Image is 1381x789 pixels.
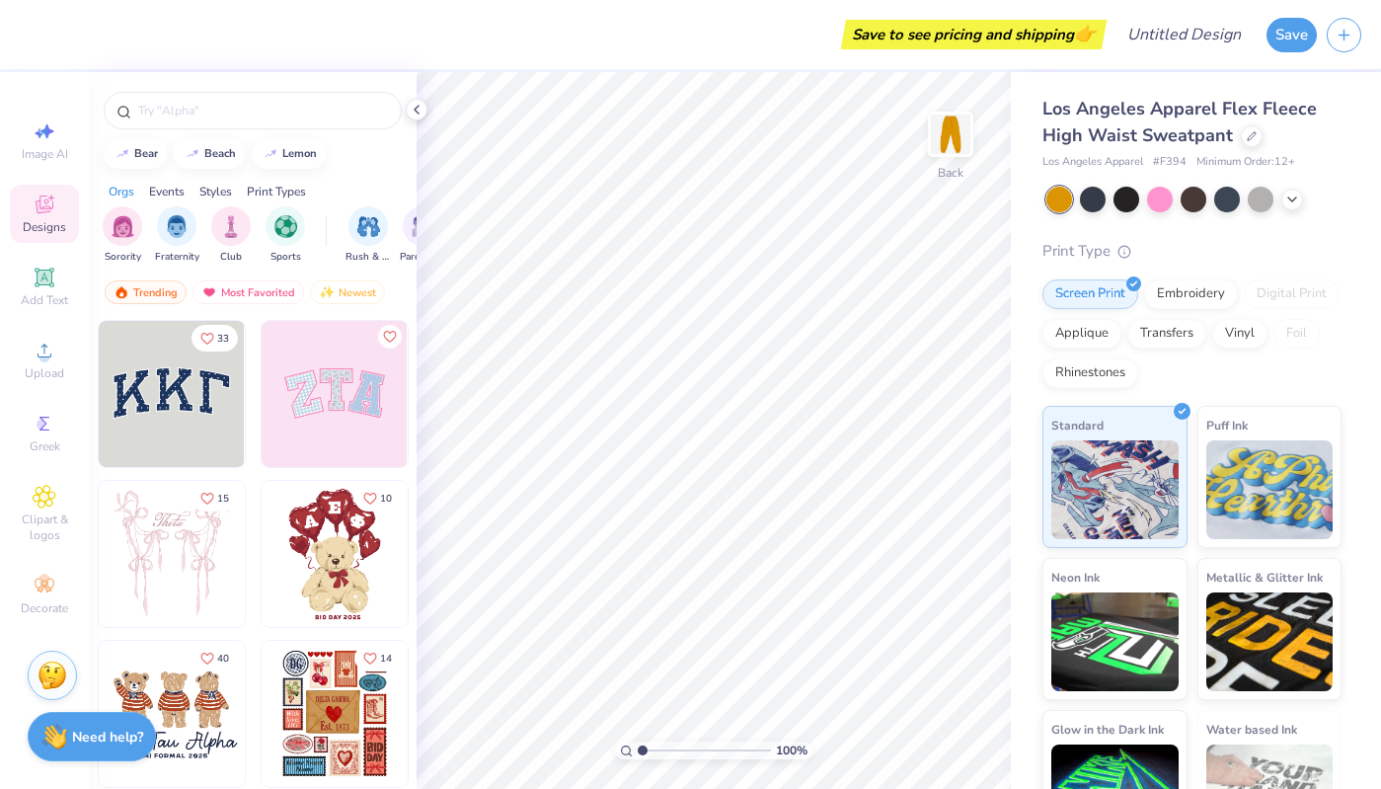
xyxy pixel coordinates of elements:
span: Neon Ink [1051,567,1100,588]
strong: Need help? [72,728,143,747]
div: filter for Sports [266,206,305,265]
div: Digital Print [1244,279,1340,309]
img: Neon Ink [1051,592,1179,691]
div: Print Type [1042,240,1342,263]
span: Add Text [21,292,68,308]
div: Save to see pricing and shipping [846,20,1102,49]
button: filter button [211,206,251,265]
span: Standard [1051,415,1104,435]
button: beach [174,139,245,169]
button: filter button [345,206,391,265]
img: Puff Ink [1206,440,1334,539]
span: Los Angeles Apparel Flex Fleece High Waist Sweatpant [1042,97,1317,147]
div: Embroidery [1144,279,1238,309]
div: beach [204,148,236,159]
input: Untitled Design [1112,15,1257,54]
span: Minimum Order: 12 + [1196,154,1295,171]
span: Metallic & Glitter Ink [1206,567,1323,588]
span: Decorate [21,600,68,616]
div: Events [149,183,185,200]
span: Parent's Weekend [400,250,445,265]
span: 14 [380,654,392,664]
img: 587403a7-0594-4a7f-b2bd-0ca67a3ff8dd [262,481,408,627]
button: lemon [252,139,326,169]
div: filter for Parent's Weekend [400,206,445,265]
img: Sports Image [274,215,297,238]
img: Club Image [220,215,242,238]
button: Like [354,485,401,512]
span: 10 [380,494,392,504]
span: Water based Ink [1206,719,1297,740]
img: most_fav.gif [201,285,217,299]
img: trend_line.gif [263,148,278,160]
img: d12a98c7-f0f7-4345-bf3a-b9f1b718b86e [244,481,390,627]
img: 3b9aba4f-e317-4aa7-a679-c95a879539bd [99,321,245,467]
img: edfb13fc-0e43-44eb-bea2-bf7fc0dd67f9 [244,321,390,467]
span: Los Angeles Apparel [1042,154,1143,171]
img: a3be6b59-b000-4a72-aad0-0c575b892a6b [99,641,245,787]
div: Newest [310,280,385,304]
div: filter for Rush & Bid [345,206,391,265]
span: Club [220,250,242,265]
button: Like [192,485,238,512]
span: Designs [23,219,66,235]
span: Rush & Bid [345,250,391,265]
img: d12c9beb-9502-45c7-ae94-40b97fdd6040 [244,641,390,787]
div: Most Favorited [192,280,304,304]
div: Trending [105,280,187,304]
img: Rush & Bid Image [357,215,380,238]
div: Print Types [247,183,306,200]
button: Like [354,645,401,671]
img: 9980f5e8-e6a1-4b4a-8839-2b0e9349023c [262,321,408,467]
img: e74243e0-e378-47aa-a400-bc6bcb25063a [407,481,553,627]
button: bear [104,139,167,169]
div: Vinyl [1212,319,1267,349]
span: Fraternity [155,250,199,265]
div: filter for Fraternity [155,206,199,265]
span: Sorority [105,250,141,265]
span: 100 % [776,742,807,759]
img: 6de2c09e-6ade-4b04-8ea6-6dac27e4729e [262,641,408,787]
img: trending.gif [114,285,129,299]
span: Glow in the Dark Ink [1051,719,1164,740]
span: Greek [30,438,60,454]
button: Like [192,325,238,352]
button: filter button [155,206,199,265]
button: Like [378,325,402,349]
div: Orgs [109,183,134,200]
span: Puff Ink [1206,415,1248,435]
button: Like [192,645,238,671]
span: 33 [217,334,229,344]
img: Standard [1051,440,1179,539]
input: Try "Alpha" [136,101,389,120]
img: Fraternity Image [166,215,188,238]
div: Applique [1042,319,1121,349]
div: filter for Club [211,206,251,265]
div: Transfers [1127,319,1206,349]
img: Metallic & Glitter Ink [1206,592,1334,691]
div: Styles [199,183,232,200]
img: 5ee11766-d822-42f5-ad4e-763472bf8dcf [407,321,553,467]
div: Foil [1273,319,1320,349]
div: bear [134,148,158,159]
img: Newest.gif [319,285,335,299]
span: 40 [217,654,229,664]
img: b0e5e834-c177-467b-9309-b33acdc40f03 [407,641,553,787]
div: filter for Sorority [103,206,142,265]
span: 👉 [1074,22,1096,45]
span: Sports [270,250,301,265]
span: Upload [25,365,64,381]
img: Parent's Weekend Image [412,215,434,238]
img: Back [931,115,970,154]
span: 15 [217,494,229,504]
div: lemon [282,148,317,159]
button: filter button [400,206,445,265]
div: Rhinestones [1042,358,1138,388]
span: Clipart & logos [10,512,79,543]
img: trend_line.gif [115,148,130,160]
span: Image AI [22,146,68,162]
div: Back [938,164,963,182]
div: Screen Print [1042,279,1138,309]
span: # F394 [1153,154,1187,171]
button: filter button [103,206,142,265]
